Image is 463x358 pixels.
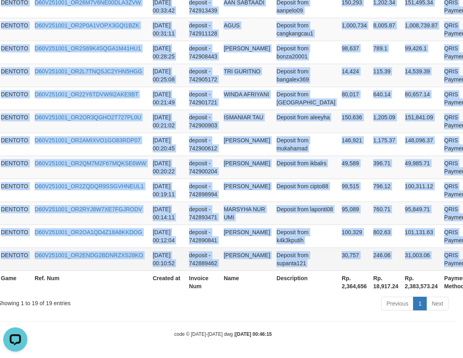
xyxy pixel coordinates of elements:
[402,202,441,225] td: 95,849.71
[149,87,186,110] td: [DATE] 00:21:49
[273,271,338,293] th: Description
[338,179,370,202] td: 99,515
[149,202,186,225] td: [DATE] 00:14:11
[338,133,370,156] td: 146,921
[338,110,370,133] td: 150,636
[338,225,370,248] td: 100,329
[273,87,338,110] td: Deposit from [GEOGRAPHIC_DATA]
[35,91,139,98] a: D60V251001_OR22Y6TDVW9I2AKE9BT
[220,248,273,271] td: [PERSON_NAME]
[381,297,413,310] a: Previous
[186,225,220,248] td: deposit - 742890841
[338,156,370,179] td: 49,589
[370,41,401,64] td: 789.1
[186,133,220,156] td: deposit - 742900612
[220,110,273,133] td: ISMANIAR TAU
[273,179,338,202] td: Deposit from cipto88
[338,64,370,87] td: 14,424
[220,64,273,87] td: TRI GURITNO
[402,179,441,202] td: 100,311.12
[186,202,220,225] td: deposit - 742893471
[370,133,401,156] td: 1,175.37
[273,248,338,271] td: Deposit from supanta121
[338,202,370,225] td: 95,089
[370,87,401,110] td: 640.14
[35,137,141,144] a: D60V251001_OR2AMIXVO1GO83RDP07
[402,156,441,179] td: 49,985.71
[402,271,441,293] th: Rp. 2,383,573.24
[426,297,448,310] a: Next
[186,248,220,271] td: deposit - 742889462
[35,114,141,121] a: D60V251001_OR2OR3QGHO2T727PL0U
[402,225,441,248] td: 101,131.63
[370,18,401,41] td: 8,005.87
[35,22,139,29] a: D60V251001_OR2P0A1VOPX3GQI1BZK
[370,202,401,225] td: 760.71
[220,87,273,110] td: WINDA AFRIYANI
[35,183,144,189] a: D60V251001_OR2ZQDQR9SSGVHNEUL1
[149,271,186,293] th: Created at
[273,156,338,179] td: Deposit from ikbalrs
[235,331,272,337] strong: [DATE] 00:46:15
[402,41,441,64] td: 99,426.1
[402,110,441,133] td: 151,841.09
[220,225,273,248] td: [PERSON_NAME]
[402,64,441,87] td: 14,539.39
[402,18,441,41] td: 1,008,739.87
[186,271,220,293] th: Invoice Num
[338,18,370,41] td: 1,000,734
[338,87,370,110] td: 80,017
[35,160,146,167] a: D60V251001_OR2QM7M2F67MQKSE6WW
[220,156,273,179] td: [PERSON_NAME]
[186,156,220,179] td: deposit - 742900204
[149,41,186,64] td: [DATE] 00:28:25
[220,202,273,225] td: MARSYHA NUR UMI
[186,87,220,110] td: deposit - 742901721
[31,271,149,293] th: Ref. Num
[402,248,441,271] td: 31,003.06
[273,41,338,64] td: Deposit from bonza20001
[174,331,272,337] small: code © [DATE]-[DATE] dwg |
[338,271,370,293] th: Rp. 2,364,656
[35,229,142,235] a: D60V251001_OR2OA1QD4Z18A8KKDOG
[402,87,441,110] td: 80,657.14
[149,179,186,202] td: [DATE] 00:19:11
[370,156,401,179] td: 396.71
[186,179,220,202] td: deposit - 742898994
[273,225,338,248] td: Deposit from k4k3kputih
[402,133,441,156] td: 148,096.37
[370,179,401,202] td: 796.12
[3,3,27,27] button: Open LiveChat chat widget
[370,225,401,248] td: 802.63
[273,110,338,133] td: Deposit from aleeyha
[273,202,338,225] td: Deposit from laponti08
[273,64,338,87] td: Deposit from bangalex369
[273,133,338,156] td: Deposit from mukahamad
[186,64,220,87] td: deposit - 742905172
[149,248,186,271] td: [DATE] 00:10:52
[220,133,273,156] td: [PERSON_NAME]
[220,271,273,293] th: Name
[220,41,273,64] td: [PERSON_NAME]
[370,248,401,271] td: 246.06
[35,68,142,75] a: D60V251001_OR2L7TNQSJC2YHN5HGG
[35,45,141,52] a: D60V251001_OR2S69K4SQGA1M41HU1
[220,18,273,41] td: AGUS
[338,248,370,271] td: 30,757
[35,206,142,212] a: D60V251001_OR2RYJ8W7XE7FGJRODV
[273,18,338,41] td: Deposit from cangkangcau1
[149,156,186,179] td: [DATE] 00:20:22
[186,18,220,41] td: deposit - 742911128
[370,64,401,87] td: 115.39
[186,41,220,64] td: deposit - 742908443
[35,252,143,258] a: D60V251001_OR2ENDG2BDNRZXS28KO
[149,225,186,248] td: [DATE] 00:12:04
[220,179,273,202] td: [PERSON_NAME]
[338,41,370,64] td: 98,637
[370,110,401,133] td: 1,205.09
[186,110,220,133] td: deposit - 742900903
[149,64,186,87] td: [DATE] 00:25:08
[149,18,186,41] td: [DATE] 00:31:11
[370,271,401,293] th: Rp. 18,917.24
[149,110,186,133] td: [DATE] 00:21:02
